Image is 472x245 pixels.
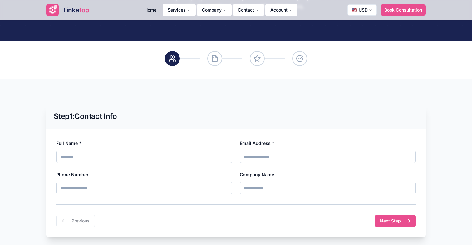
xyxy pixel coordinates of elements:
[240,140,274,146] label: Email Address *
[375,215,416,227] button: Next Step
[46,4,89,16] a: Tinkatop
[79,6,89,14] span: top
[54,111,418,121] div: Step 1 : Contact Info
[62,6,79,14] span: Tinka
[56,140,81,146] label: Full Name *
[56,172,89,177] label: Phone Number
[140,4,161,16] a: Home
[140,7,161,13] a: Home
[140,4,297,16] nav: Main
[265,4,297,16] button: Account
[381,4,426,16] button: Book Consultation
[163,4,196,16] button: Services
[240,172,274,177] label: Company Name
[233,4,264,16] button: Contact
[197,4,232,16] button: Company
